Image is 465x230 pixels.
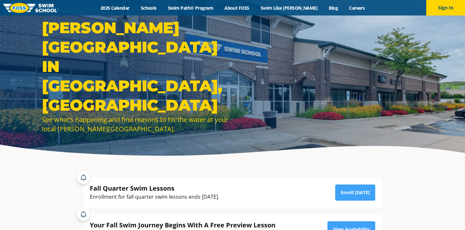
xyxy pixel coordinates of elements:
[90,184,219,193] div: Fall Quarter Swim Lessons
[335,185,375,201] a: Enroll [DATE]
[95,5,135,11] a: 2025 Calendar
[162,5,219,11] a: Swim Path® Program
[42,18,229,115] h1: [PERSON_NAME][GEOGRAPHIC_DATA] in [GEOGRAPHIC_DATA], [GEOGRAPHIC_DATA]
[323,5,344,11] a: Blog
[3,3,58,13] img: FOSS Swim School Logo
[90,193,219,201] div: Enrollment for fall quarter swim lessons ends [DATE].
[255,5,323,11] a: Swim Like [PERSON_NAME]
[42,115,229,134] div: See what's happening and find reasons to hit the water at your local [PERSON_NAME][GEOGRAPHIC_DATA].
[90,221,306,229] div: Your Fall Swim Journey Begins With A Free Preview Lesson
[219,5,255,11] a: About FOSS
[344,5,370,11] a: Careers
[135,5,162,11] a: Schools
